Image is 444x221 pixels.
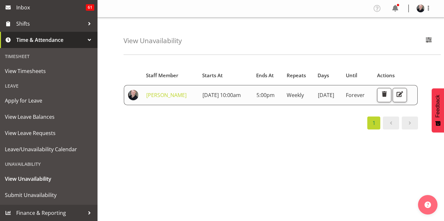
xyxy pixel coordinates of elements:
span: 61 [86,4,94,11]
span: Shifts [16,19,85,29]
span: Submit Unavailability [5,190,93,200]
span: Days [318,72,329,79]
button: Filter Employees [422,34,436,48]
span: Actions [377,72,395,79]
h4: View Unavailability [124,37,182,44]
span: [DATE] 10:00am [202,92,241,99]
span: Staff Member [146,72,178,79]
span: View Leave Requests [5,128,93,138]
div: Leave [2,79,96,92]
a: View Leave Requests [2,125,96,141]
span: Weekly [287,92,304,99]
span: View Timesheets [5,66,93,76]
a: Leave/Unavailability Calendar [2,141,96,157]
a: View Unavailability [2,171,96,187]
div: Timesheet [2,50,96,63]
a: Submit Unavailability [2,187,96,203]
span: Starts At [202,72,223,79]
span: [DATE] [318,92,334,99]
img: tommy-shorter85c8f1a56b4ed63504956323104cc7d0.png [128,90,138,100]
span: Apply for Leave [5,96,93,105]
a: Apply for Leave [2,92,96,109]
span: Finance & Reporting [16,208,85,218]
div: Unavailability [2,157,96,171]
span: Time & Attendance [16,35,85,45]
span: Inbox [16,3,86,12]
span: 5:00pm [256,92,275,99]
span: View Leave Balances [5,112,93,122]
a: [PERSON_NAME] [146,92,187,99]
span: Ends At [256,72,274,79]
span: Until [346,72,357,79]
a: View Leave Balances [2,109,96,125]
a: View Timesheets [2,63,96,79]
img: help-xxl-2.png [424,202,431,208]
span: Feedback [435,95,441,117]
span: Repeats [287,72,306,79]
span: Leave/Unavailability Calendar [5,144,93,154]
button: Delete Unavailability [377,88,391,102]
button: Edit Unavailability [393,88,407,102]
span: Forever [346,92,365,99]
button: Feedback - Show survey [432,88,444,132]
img: tommy-shorter85c8f1a56b4ed63504956323104cc7d0.png [417,5,424,12]
span: View Unavailability [5,174,93,184]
